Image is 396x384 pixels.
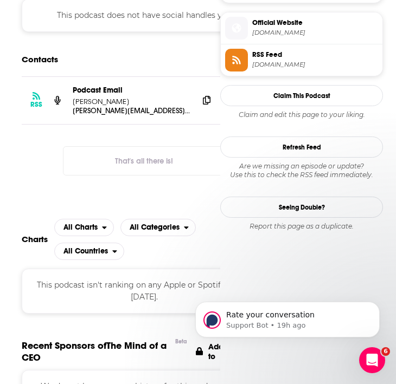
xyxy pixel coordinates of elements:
button: open menu [54,243,124,260]
div: Report this page as a duplicate. [220,222,383,231]
span: Recent Sponsors of The Mind of a CEO [22,340,170,363]
div: Claim and edit this page to your liking. [220,110,383,119]
span: All Charts [63,224,98,231]
span: Official Website [252,18,378,28]
a: RSS Feed[DOMAIN_NAME] [225,49,378,71]
span: RSS Feed [252,50,378,60]
h2: Platforms [54,219,114,236]
h2: Contacts [22,49,58,70]
iframe: Intercom live chat [359,347,385,373]
span: buzzsprout.com [252,29,378,37]
iframe: Intercom notifications message [179,279,396,355]
div: This podcast isn't ranking on any Apple or Spotify charts [DATE]. [22,269,267,314]
p: [PERSON_NAME][EMAIL_ADDRESS][DOMAIN_NAME] [73,106,190,115]
div: Are we missing an episode or update? Use this to check the RSS feed immediately. [220,162,383,179]
button: Refresh Feed [220,136,383,158]
span: 6 [381,347,390,356]
p: Podcast Email [73,86,190,95]
span: All Categories [130,224,180,231]
button: Nothing here. [63,146,226,175]
button: open menu [120,219,196,236]
h3: RSS [30,100,42,109]
button: open menu [54,219,114,236]
a: Official Website[DOMAIN_NAME] [225,17,378,40]
p: [PERSON_NAME] [73,97,190,106]
div: Beta [175,338,187,345]
h2: Charts [22,234,48,244]
h2: Categories [120,219,196,236]
h2: Countries [54,243,124,260]
span: All Countries [63,248,108,255]
span: feeds.buzzsprout.com [252,61,378,69]
a: Seeing Double? [220,197,383,218]
button: Claim This Podcast [220,85,383,106]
